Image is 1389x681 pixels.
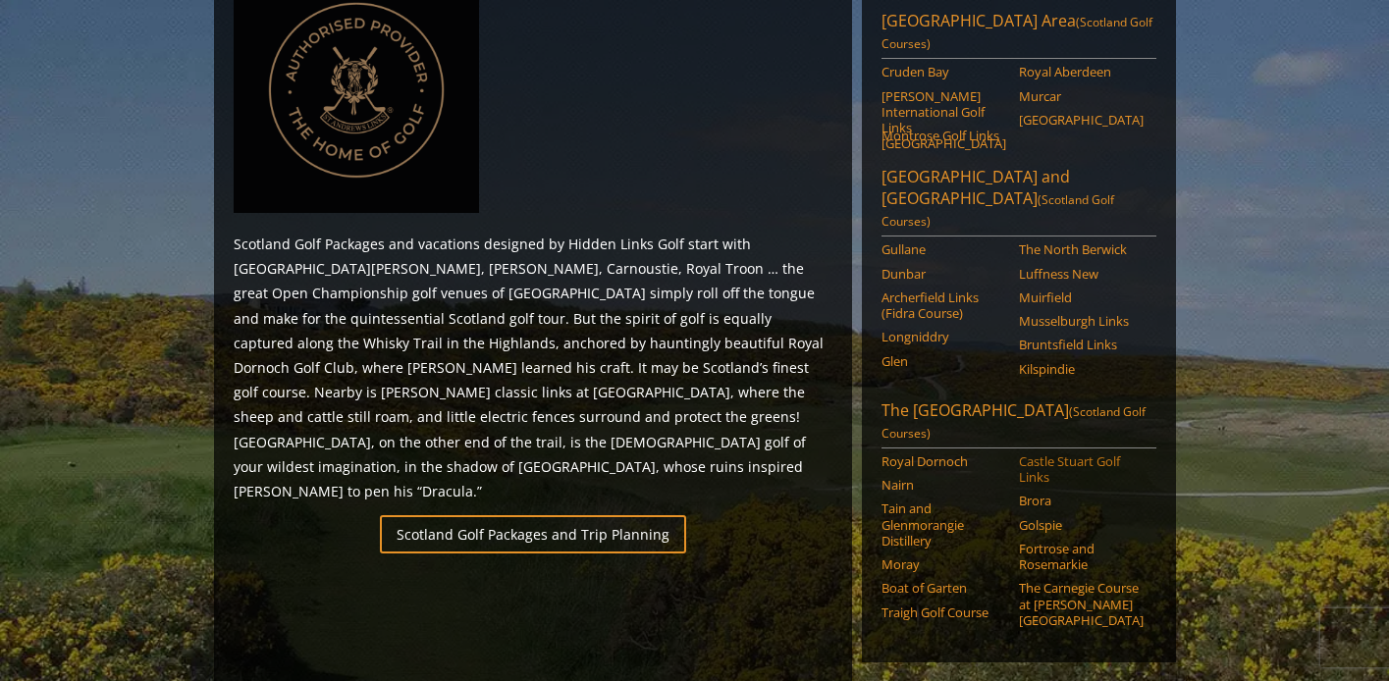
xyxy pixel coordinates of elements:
[1019,493,1144,508] a: Brora
[881,241,1006,257] a: Gullane
[881,64,1006,79] a: Cruden Bay
[881,399,1156,448] a: The [GEOGRAPHIC_DATA](Scotland Golf Courses)
[881,266,1006,282] a: Dunbar
[881,128,1006,143] a: Montrose Golf Links
[881,500,1006,549] a: Tain and Glenmorangie Distillery
[881,580,1006,596] a: Boat of Garten
[881,191,1114,230] span: (Scotland Golf Courses)
[881,166,1156,236] a: [GEOGRAPHIC_DATA] and [GEOGRAPHIC_DATA](Scotland Golf Courses)
[881,353,1006,369] a: Glen
[1019,580,1144,628] a: The Carnegie Course at [PERSON_NAME][GEOGRAPHIC_DATA]
[1019,541,1144,573] a: Fortrose and Rosemarkie
[881,453,1006,469] a: Royal Dornoch
[1019,241,1144,257] a: The North Berwick
[881,604,1006,620] a: Traigh Golf Course
[881,14,1152,52] span: (Scotland Golf Courses)
[1019,361,1144,377] a: Kilspindie
[1019,453,1144,486] a: Castle Stuart Golf Links
[881,403,1146,442] span: (Scotland Golf Courses)
[881,556,1006,572] a: Moray
[881,88,1006,152] a: [PERSON_NAME] International Golf Links [GEOGRAPHIC_DATA]
[1019,337,1144,352] a: Bruntsfield Links
[1019,289,1144,305] a: Muirfield
[1019,266,1144,282] a: Luffness New
[1019,112,1144,128] a: [GEOGRAPHIC_DATA]
[881,10,1156,59] a: [GEOGRAPHIC_DATA] Area(Scotland Golf Courses)
[380,515,686,553] a: Scotland Golf Packages and Trip Planning
[234,232,832,503] p: Scotland Golf Packages and vacations designed by Hidden Links Golf start with [GEOGRAPHIC_DATA][P...
[881,289,1006,322] a: Archerfield Links (Fidra Course)
[881,477,1006,493] a: Nairn
[881,329,1006,344] a: Longniddry
[1019,313,1144,329] a: Musselburgh Links
[1019,88,1144,104] a: Murcar
[1019,64,1144,79] a: Royal Aberdeen
[1019,517,1144,533] a: Golspie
